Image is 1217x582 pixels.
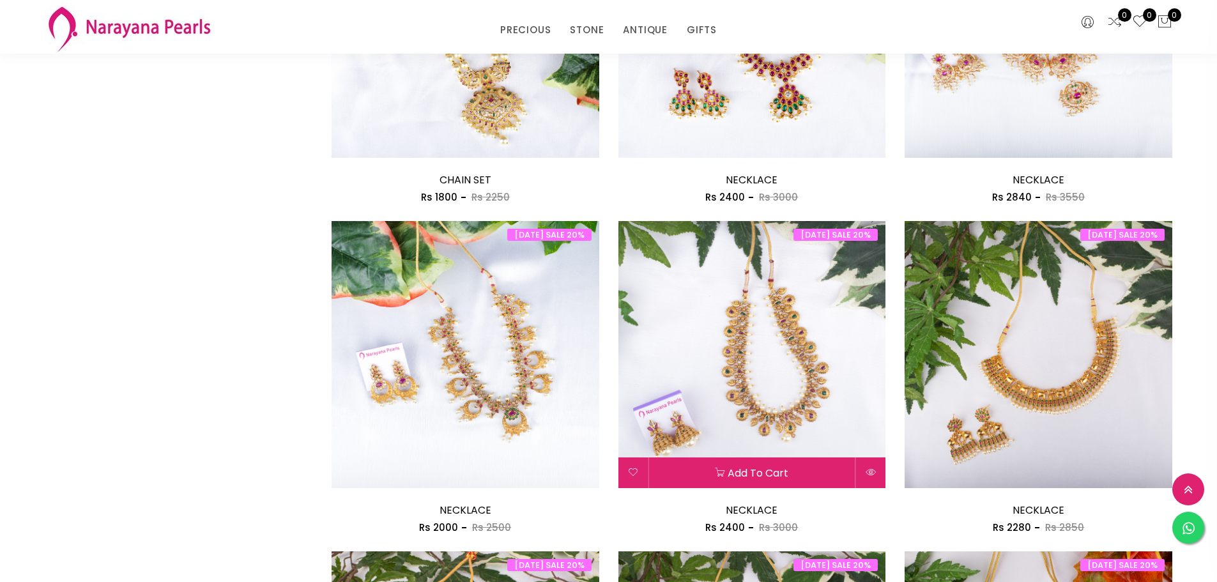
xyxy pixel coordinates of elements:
span: Rs 2400 [705,190,745,204]
span: 0 [1118,8,1131,22]
span: 0 [1168,8,1181,22]
span: Rs 3000 [759,190,798,204]
a: STONE [570,20,604,40]
span: Rs 2000 [419,521,458,534]
a: NECKLACE [440,503,491,517]
span: [DATE] SALE 20% [507,559,592,571]
span: Rs 3000 [759,521,798,534]
a: 0 [1132,14,1147,31]
span: Rs 2250 [471,190,510,204]
span: 0 [1143,8,1156,22]
span: [DATE] SALE 20% [1080,559,1165,571]
a: NECKLACE [726,503,777,517]
button: Add to wishlist [618,457,648,488]
a: NECKLACE [726,172,777,187]
button: 0 [1157,14,1172,31]
button: Quick View [855,457,885,488]
span: [DATE] SALE 20% [793,229,878,241]
span: Rs 3550 [1046,190,1085,204]
button: Add to cart [649,457,855,488]
a: PRECIOUS [500,20,551,40]
span: Rs 1800 [421,190,457,204]
span: [DATE] SALE 20% [793,559,878,571]
a: CHAIN SET [440,172,491,187]
a: NECKLACE [1013,172,1064,187]
a: GIFTS [687,20,717,40]
a: ANTIQUE [623,20,668,40]
a: 0 [1107,14,1122,31]
span: Rs 2400 [705,521,745,534]
span: Rs 2840 [992,190,1032,204]
span: [DATE] SALE 20% [1080,229,1165,241]
span: Rs 2850 [1045,521,1084,534]
span: Rs 2500 [472,521,511,534]
span: [DATE] SALE 20% [507,229,592,241]
a: NECKLACE [1013,503,1064,517]
span: Rs 2280 [993,521,1031,534]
